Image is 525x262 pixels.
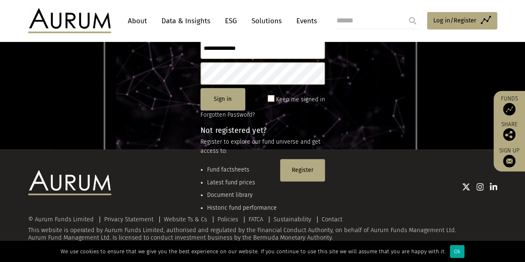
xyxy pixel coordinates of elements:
a: Website Ts & Cs [164,215,207,223]
a: Contact [322,215,342,223]
img: Aurum [28,8,111,33]
img: Sign up to our newsletter [503,155,515,167]
h4: Not registered yet? [200,127,325,134]
p: Register to explore our fund universe and get access to: [200,137,325,156]
button: Sign in [200,88,245,110]
a: ESG [221,13,241,29]
a: Solutions [247,13,286,29]
img: Aurum Logo [28,170,111,195]
a: Events [292,13,317,29]
input: Submit [404,12,421,29]
img: Access Funds [503,103,515,115]
a: Forgotten Password? [200,111,255,118]
div: This website is operated by Aurum Funds Limited, authorised and regulated by the Financial Conduc... [28,216,497,241]
a: About [124,13,151,29]
button: Register [280,159,325,181]
a: Policies [217,215,238,223]
div: © Aurum Funds Limited [28,216,98,223]
a: Log in/Register [427,12,497,29]
label: Keep me signed in [276,95,325,105]
a: Privacy Statement [104,215,154,223]
a: FATCA [249,215,263,223]
a: Data & Insights [157,13,215,29]
span: Log in/Register [433,15,476,25]
a: Sign up [498,147,521,167]
li: Fund factsheets [207,165,277,174]
img: Instagram icon [476,183,484,191]
img: Linkedin icon [490,183,497,191]
a: Funds [498,95,521,115]
a: Sustainability [273,215,311,223]
div: Share [498,122,521,141]
img: Share this post [503,128,515,141]
img: Twitter icon [462,183,470,191]
div: Ok [450,245,464,258]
